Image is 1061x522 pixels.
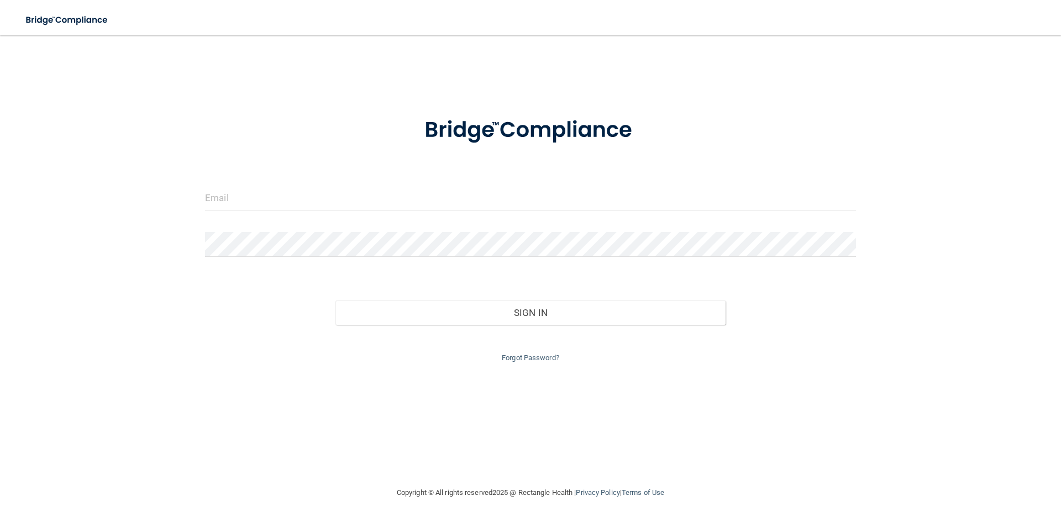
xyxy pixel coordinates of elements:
[402,102,659,159] img: bridge_compliance_login_screen.278c3ca4.svg
[622,488,664,497] a: Terms of Use
[576,488,619,497] a: Privacy Policy
[17,9,118,31] img: bridge_compliance_login_screen.278c3ca4.svg
[329,475,732,510] div: Copyright © All rights reserved 2025 @ Rectangle Health | |
[205,186,856,210] input: Email
[335,300,726,325] button: Sign In
[502,354,559,362] a: Forgot Password?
